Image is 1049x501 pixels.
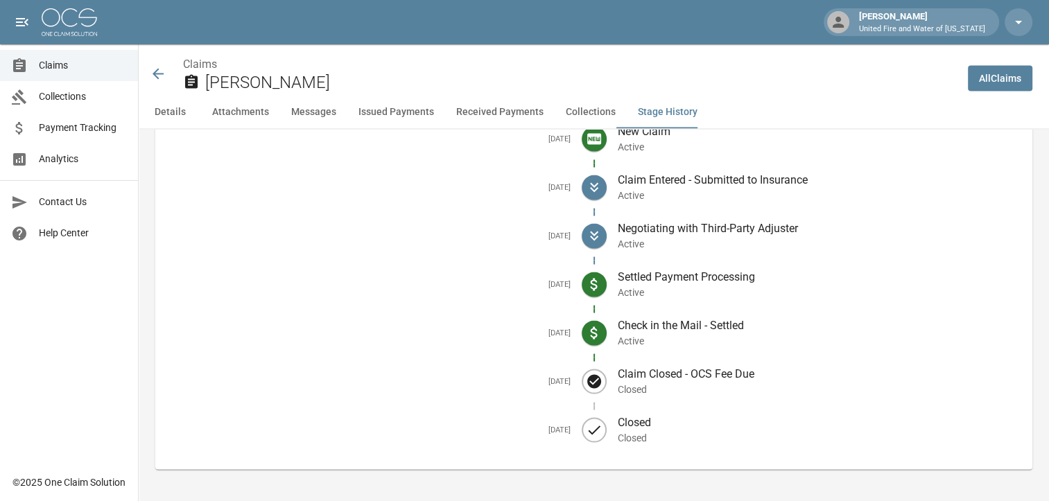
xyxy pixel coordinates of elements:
[8,8,36,36] button: open drawer
[618,414,1022,430] p: Closed
[618,268,1022,285] p: Settled Payment Processing
[445,95,555,128] button: Received Payments
[39,152,127,166] span: Analytics
[859,24,985,35] p: United Fire and Water of [US_STATE]
[166,425,571,435] h5: [DATE]
[618,285,1022,299] p: Active
[280,95,347,128] button: Messages
[618,382,1022,396] p: Closed
[42,8,97,36] img: ocs-logo-white-transparent.png
[618,317,1022,333] p: Check in the Mail - Settled
[618,365,1022,382] p: Claim Closed - OCS Fee Due
[968,65,1032,91] a: AllClaims
[205,72,957,92] h2: [PERSON_NAME]
[555,95,627,128] button: Collections
[39,226,127,240] span: Help Center
[627,95,709,128] button: Stage History
[183,57,217,70] a: Claims
[39,58,127,73] span: Claims
[166,182,571,193] h5: [DATE]
[39,195,127,209] span: Contact Us
[166,376,571,387] h5: [DATE]
[166,134,571,144] h5: [DATE]
[618,139,1022,153] p: Active
[201,95,280,128] button: Attachments
[618,333,1022,347] p: Active
[618,123,1022,139] p: New Claim
[12,475,125,489] div: © 2025 One Claim Solution
[166,231,571,241] h5: [DATE]
[139,95,201,128] button: Details
[39,89,127,104] span: Collections
[853,10,991,35] div: [PERSON_NAME]
[183,55,957,72] nav: breadcrumb
[166,279,571,290] h5: [DATE]
[618,236,1022,250] p: Active
[39,121,127,135] span: Payment Tracking
[618,430,1022,444] p: Closed
[347,95,445,128] button: Issued Payments
[618,220,1022,236] p: Negotiating with Third-Party Adjuster
[618,188,1022,202] p: Active
[139,95,1049,128] div: anchor tabs
[166,328,571,338] h5: [DATE]
[618,171,1022,188] p: Claim Entered - Submitted to Insurance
